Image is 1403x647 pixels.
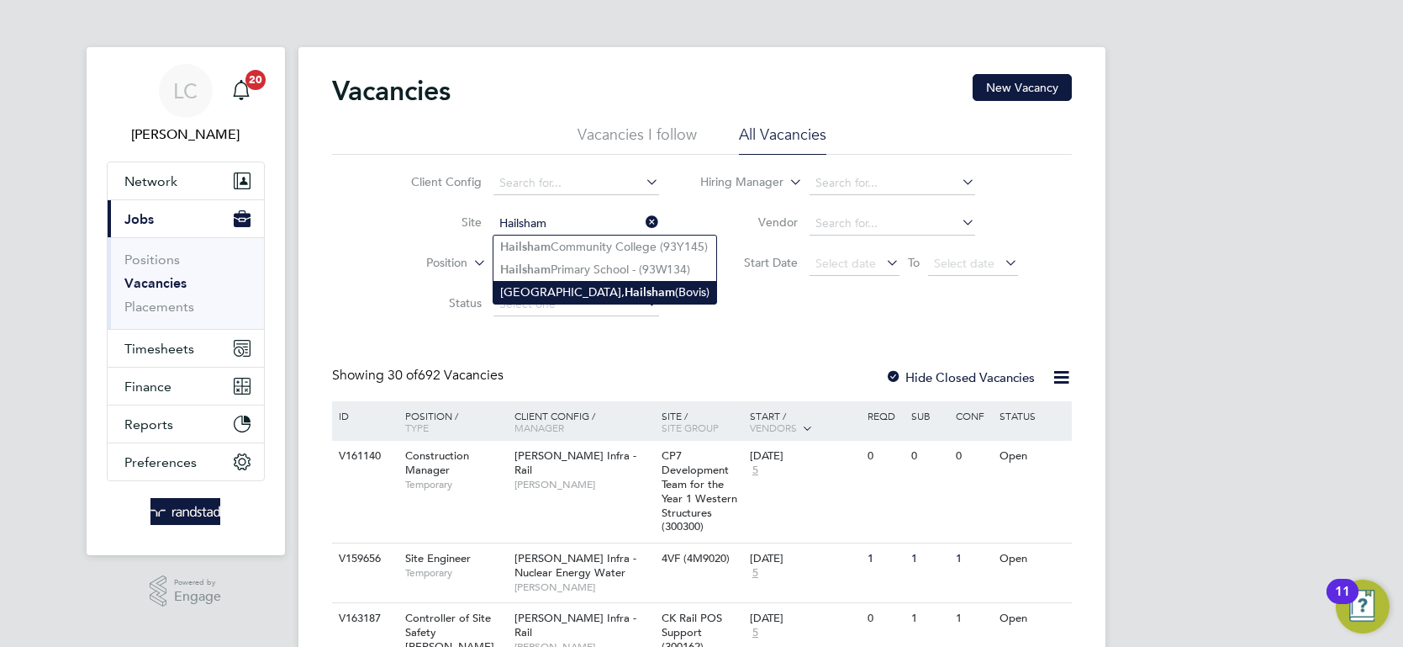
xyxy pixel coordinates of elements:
[625,285,675,300] b: Hailsham
[124,252,180,268] a: Positions
[1335,591,1350,613] div: 11
[746,401,863,443] div: Start /
[750,421,797,434] span: Vendors
[885,369,1035,385] label: Hide Closed Vacancies
[332,74,451,108] h2: Vacancies
[405,566,506,580] span: Temporary
[662,551,730,565] span: 4VF (4M9020)
[907,603,951,634] div: 1
[973,74,1072,101] button: New Vacancy
[815,256,876,271] span: Select date
[371,255,467,272] label: Position
[108,237,264,329] div: Jobs
[510,401,657,442] div: Client Config /
[108,406,264,443] button: Reports
[124,454,197,470] span: Preferences
[514,478,653,491] span: [PERSON_NAME]
[863,544,907,575] div: 1
[493,258,716,281] li: Primary School - (93W134)
[493,236,716,258] li: Community College (93Y145)
[662,448,737,533] span: CP7 Development Team for the Year 1 Western Structures (300300)
[995,441,1068,472] div: Open
[952,603,995,634] div: 1
[810,212,975,236] input: Search for...
[1336,580,1390,634] button: Open Resource Center, 11 new notifications
[150,575,221,607] a: Powered byEngage
[108,443,264,480] button: Preferences
[687,174,783,191] label: Hiring Manager
[514,448,636,477] span: [PERSON_NAME] Infra - Rail
[493,281,716,304] li: [GEOGRAPHIC_DATA], (Bovis)
[124,173,177,189] span: Network
[995,603,1068,634] div: Open
[405,448,469,477] span: Construction Manager
[750,612,859,626] div: [DATE]
[863,401,907,430] div: Reqd
[224,64,258,118] a: 20
[514,551,636,580] span: [PERSON_NAME] Infra - Nuclear Energy Water
[335,544,393,575] div: V159656
[124,211,154,227] span: Jobs
[514,611,636,639] span: [PERSON_NAME] Infra - Rail
[701,255,798,270] label: Start Date
[107,498,265,525] a: Go to home page
[245,70,266,90] span: 20
[332,367,507,384] div: Showing
[108,330,264,367] button: Timesheets
[385,215,482,230] label: Site
[750,626,761,640] span: 5
[952,544,995,575] div: 1
[657,401,746,442] div: Site /
[995,544,1068,575] div: Open
[863,441,907,472] div: 0
[108,200,264,237] button: Jobs
[124,299,194,315] a: Placements
[493,293,659,316] input: Select one
[124,416,173,432] span: Reports
[108,162,264,199] button: Network
[750,566,761,581] span: 5
[388,367,504,384] span: 692 Vacancies
[514,581,653,594] span: [PERSON_NAME]
[907,401,951,430] div: Sub
[393,401,510,442] div: Position /
[124,341,194,357] span: Timesheets
[903,252,925,273] span: To
[174,590,221,604] span: Engage
[150,498,220,525] img: randstad-logo-retina.png
[405,421,429,434] span: Type
[405,478,506,491] span: Temporary
[173,80,198,102] span: LC
[514,421,564,434] span: Manager
[107,64,265,145] a: LC[PERSON_NAME]
[995,401,1068,430] div: Status
[952,441,995,472] div: 0
[750,449,859,464] div: [DATE]
[578,125,697,155] li: Vacancies I follow
[124,275,187,291] a: Vacancies
[493,172,659,195] input: Search for...
[500,263,551,277] b: Hailsham
[385,295,482,310] label: Status
[335,603,393,634] div: V163187
[739,125,826,155] li: All Vacancies
[662,421,719,434] span: Site Group
[701,215,798,230] label: Vendor
[500,240,551,254] b: Hailsham
[108,368,264,405] button: Finance
[750,464,761,478] span: 5
[335,441,393,472] div: V161140
[493,212,659,236] input: Search for...
[952,401,995,430] div: Conf
[335,401,393,430] div: ID
[388,367,418,384] span: 30 of
[934,256,994,271] span: Select date
[124,379,171,395] span: Finance
[385,174,482,189] label: Client Config
[907,441,951,472] div: 0
[107,125,265,145] span: Luke Carter
[863,603,907,634] div: 0
[810,172,975,195] input: Search for...
[174,575,221,590] span: Powered by
[907,544,951,575] div: 1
